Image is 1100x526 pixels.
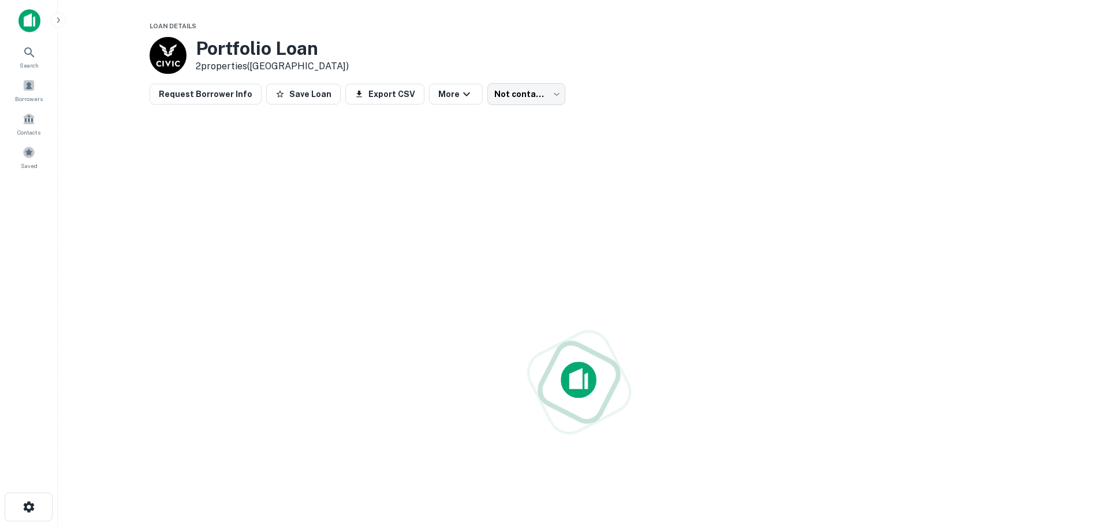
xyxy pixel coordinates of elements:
a: Contacts [3,108,54,139]
a: Search [3,41,54,72]
h3: Portfolio Loan [196,38,349,59]
span: Contacts [17,128,40,137]
a: Saved [3,141,54,173]
span: Loan Details [150,23,196,29]
span: Borrowers [15,94,43,103]
button: Export CSV [345,84,424,105]
span: Saved [21,161,38,170]
p: 2 properties ([GEOGRAPHIC_DATA]) [196,59,349,73]
button: Save Loan [266,84,341,105]
div: Not contacted [487,83,565,105]
iframe: Chat Widget [1042,434,1100,489]
img: capitalize-icon.png [18,9,40,32]
button: Request Borrower Info [150,84,262,105]
a: Borrowers [3,74,54,106]
button: More [429,84,483,105]
span: Search [20,61,39,70]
